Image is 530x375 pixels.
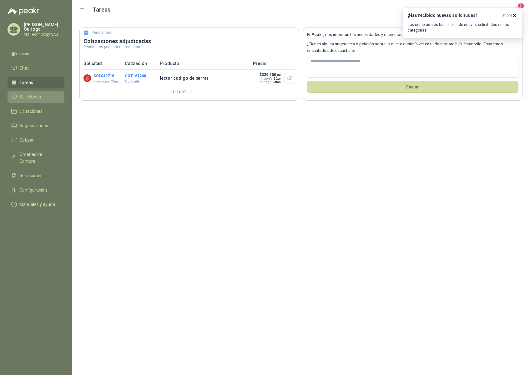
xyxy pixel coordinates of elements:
a: Chat [8,62,64,74]
span: Tareas [19,79,33,86]
button: Envíar [307,81,519,93]
button: COT161260 [125,74,146,78]
span: Chat [19,65,29,72]
p: Fundación Clínica Shaio [93,79,122,84]
span: Solicitudes [19,93,41,100]
a: Cotizar [8,134,64,146]
a: Solicitudes [8,91,64,103]
span: Remisiones [19,172,43,179]
span: Cotizar [19,137,34,143]
p: ¿Tienes alguna sugerencia o petición sobre lo que te gustaría ver en tu dashboard? ¡Cuéntanoslo! ... [307,41,519,54]
button: ¡Has recibido nuevas solicitudes!ahora Los compradores han publicado nuevas solicitudes en tus ca... [402,7,522,38]
div: 1 - 1 de 1 [172,87,206,97]
img: Logo peakr [8,7,39,15]
p: M3 Technology SAS [24,32,64,36]
span: ,00 [276,73,281,77]
p: [PERSON_NAME] Quiroga [24,22,64,31]
h1: Tareas [93,5,110,14]
p: Ajudicada [125,79,156,84]
span: Licitaciones [19,108,43,115]
button: SOL049716 [93,74,114,78]
p: Solicitud [83,60,121,67]
button: 3 [511,4,522,16]
a: Configuración [8,184,64,196]
p: Entrega: [259,80,281,84]
span: Manuales y ayuda [19,201,55,208]
p: $ [259,72,281,77]
p: lector codigo de barrar [160,75,249,82]
a: Órdenes de Compra [8,148,64,167]
p: Producto [160,60,249,67]
a: Negociaciones [8,120,64,132]
b: Peakr [311,32,323,37]
a: Manuales y ayuda [8,198,64,210]
span: Órdenes de Compra [19,151,58,165]
span: 0 [275,77,281,80]
span: Negociaciones [19,122,48,129]
span: $ [274,77,281,80]
span: 339.150 [262,72,281,77]
span: Configuración [19,187,47,193]
p: Precio [253,60,295,67]
img: Company Logo [83,74,91,82]
span: ahora [502,13,512,18]
a: Remisiones [8,170,64,182]
div: Incluido [260,77,272,80]
p: Los compradores han publicado nuevas solicitudes en tus categorías. [408,22,517,33]
span: ,00 [277,77,281,80]
a: Licitaciones [8,105,64,117]
p: En , nos importan tus necesidades y queremos ofrecerte la mejor solución de procurement posible. [307,32,519,38]
span: 2 días [272,80,281,84]
a: Tareas [8,77,64,88]
h3: ¡Has recibido nuevas solicitudes! [408,13,500,18]
a: Inicio [8,48,64,60]
h5: Pendientes [92,30,111,36]
span: 3 [517,3,524,9]
h3: Cotizaciones adjudicadas [83,37,295,45]
p: Pendientes por generar remisión [83,45,295,49]
p: Cotización [125,60,156,67]
span: Inicio [19,50,29,57]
